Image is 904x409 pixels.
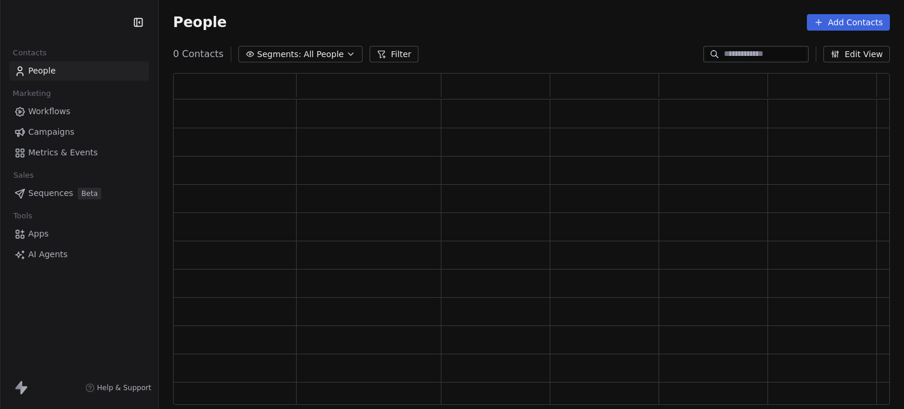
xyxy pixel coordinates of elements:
[28,105,71,118] span: Workflows
[8,167,39,184] span: Sales
[28,147,98,159] span: Metrics & Events
[97,383,151,393] span: Help & Support
[85,383,151,393] a: Help & Support
[9,224,149,244] a: Apps
[823,46,890,62] button: Edit View
[28,248,68,261] span: AI Agents
[257,48,301,61] span: Segments:
[807,14,890,31] button: Add Contacts
[28,228,49,240] span: Apps
[9,122,149,142] a: Campaigns
[9,143,149,162] a: Metrics & Events
[8,85,56,102] span: Marketing
[28,126,74,138] span: Campaigns
[173,14,227,31] span: People
[28,65,56,77] span: People
[78,188,101,199] span: Beta
[370,46,418,62] button: Filter
[8,44,52,62] span: Contacts
[9,184,149,203] a: SequencesBeta
[28,187,73,199] span: Sequences
[304,48,344,61] span: All People
[9,245,149,264] a: AI Agents
[9,61,149,81] a: People
[8,207,37,225] span: Tools
[173,47,224,61] span: 0 Contacts
[9,102,149,121] a: Workflows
